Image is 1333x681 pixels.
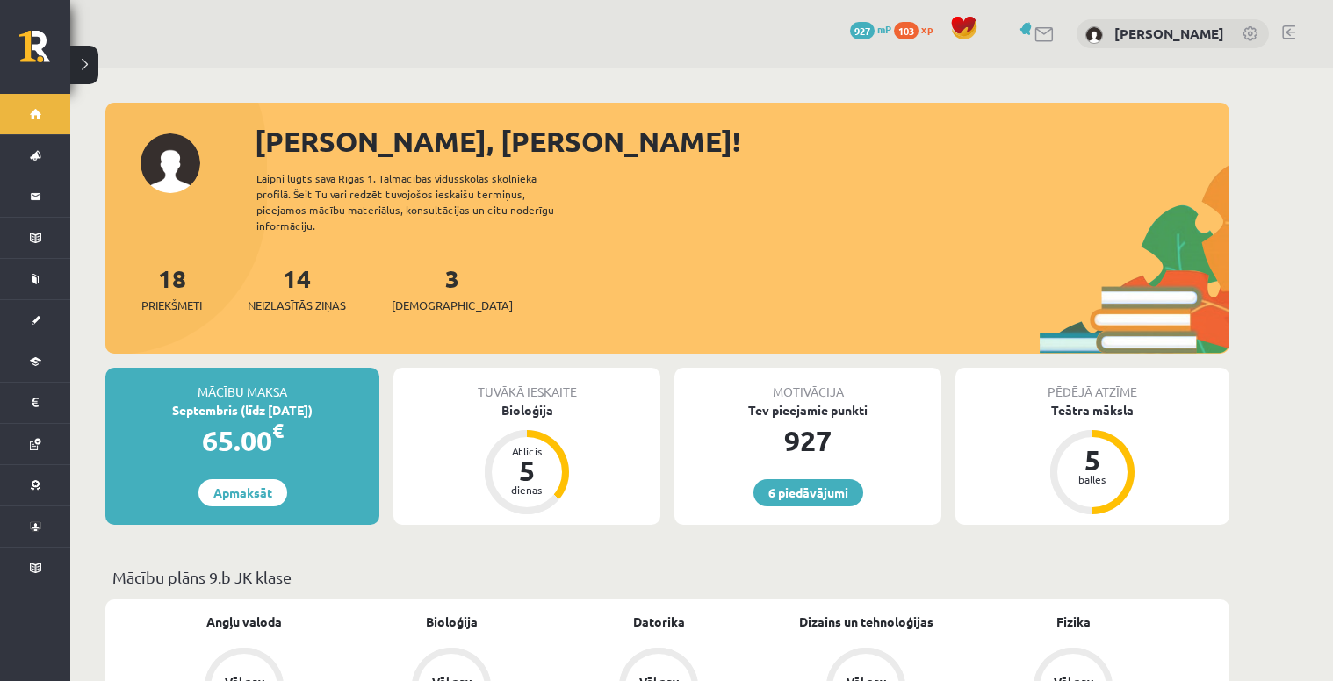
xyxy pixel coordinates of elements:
a: 927 mP [850,22,891,36]
a: 14Neizlasītās ziņas [248,262,346,314]
div: Atlicis [501,446,553,456]
a: Datorika [633,613,685,631]
a: 103 xp [894,22,941,36]
p: Mācību plāns 9.b JK klase [112,565,1222,589]
div: Tev pieejamie punkti [674,401,941,419]
div: Teātra māksla [955,401,1229,419]
div: Pēdējā atzīme [955,368,1229,401]
span: [DEMOGRAPHIC_DATA] [392,297,513,314]
a: 18Priekšmeti [141,262,202,314]
a: Teātra māksla 5 balles [955,401,1229,517]
span: 927 [850,22,875,39]
a: 3[DEMOGRAPHIC_DATA] [392,262,513,314]
a: Apmaksāt [198,479,287,506]
div: Tuvākā ieskaite [393,368,660,401]
a: Dizains un tehnoloģijas [799,613,933,631]
a: Bioloģija [426,613,478,631]
a: Bioloģija Atlicis 5 dienas [393,401,660,517]
div: 927 [674,419,941,462]
div: dienas [501,484,553,495]
div: Laipni lūgts savā Rīgas 1. Tālmācības vidusskolas skolnieka profilā. Šeit Tu vari redzēt tuvojošo... [256,170,585,233]
a: Fizika [1056,613,1091,631]
a: [PERSON_NAME] [1114,25,1224,42]
div: 5 [501,456,553,484]
div: [PERSON_NAME], [PERSON_NAME]! [255,120,1229,162]
div: Septembris (līdz [DATE]) [105,401,379,419]
div: balles [1066,474,1119,484]
div: Bioloģija [393,401,660,419]
img: Daniela Estere Smoroģina [1085,26,1103,44]
span: € [272,418,284,443]
span: 103 [894,22,919,39]
div: Mācību maksa [105,368,379,401]
span: Priekšmeti [141,297,202,314]
a: Rīgas 1. Tālmācības vidusskola [19,31,70,75]
a: Angļu valoda [206,613,282,631]
a: 6 piedāvājumi [753,479,863,506]
span: mP [877,22,891,36]
div: 65.00 [105,419,379,462]
div: 5 [1066,446,1119,474]
span: xp [921,22,933,36]
div: Motivācija [674,368,941,401]
span: Neizlasītās ziņas [248,297,346,314]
